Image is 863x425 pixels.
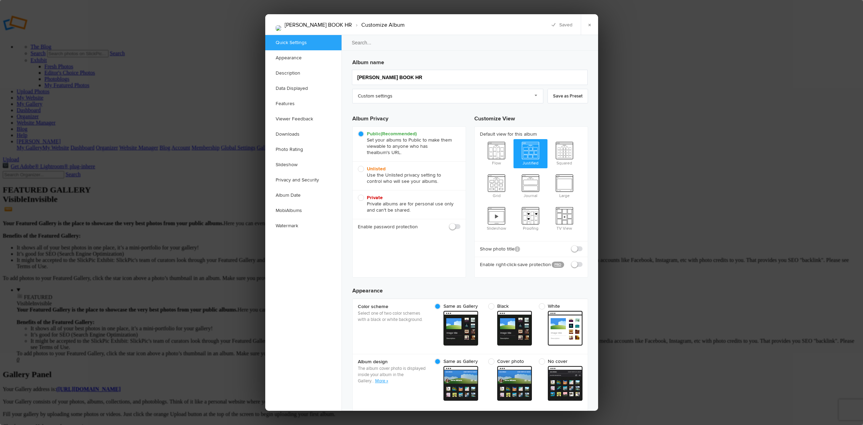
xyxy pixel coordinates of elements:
b: Enable right-click-save protection [480,261,546,268]
b: Unlisted [367,166,386,172]
a: Quick Settings [265,35,342,50]
span: Private albums are for personal use only and can't be shared. [358,195,457,213]
a: More » [375,378,388,384]
span: BEST WISHES [PERSON_NAME] AND [PERSON_NAME].....ENJOY! A LIFETIME OF MEMORIES [6,5,223,19]
span: BEST WISHES [PERSON_NAME] AND [PERSON_NAME].....ENJOY! A LIFETIME OF MEMORIES [6,5,214,19]
h3: Appearance [352,281,588,295]
p: Select one of two color schemes with a black or white background. [358,310,427,323]
a: PRO [552,262,564,268]
span: Flow [480,139,514,167]
b: Color scheme [358,303,427,310]
span: White [539,303,579,309]
a: Photo Rating [265,142,342,157]
span: cover From gallery - dark [497,366,532,401]
p: The album cover photo is displayed inside your album in the Gallery. [358,365,427,384]
span: Grid [480,172,514,199]
b: Show photo title [480,246,520,253]
h3: Album Privacy [352,109,466,126]
a: Save as Preset [547,89,588,103]
span: Set your albums to Public to make them viewable to anyone who has the [358,131,457,156]
span: Cover photo [488,358,528,365]
span: TV View [547,204,581,232]
span: cover From gallery - dark [548,366,582,401]
span: Large [547,172,581,199]
a: × [581,14,598,35]
span: Same as Gallery [434,303,478,309]
span: Use the Unlisted privacy setting to control who will see your albums. [358,166,457,185]
span: .. [372,378,375,384]
span: album's URL. [374,150,402,155]
span: Black [488,303,528,309]
b: Default view for this album [480,131,582,138]
h3: Customize View [474,109,588,126]
b: Private [367,195,383,201]
a: Appearance [265,50,342,66]
span: Squared [547,139,581,167]
a: Downloads [265,127,342,142]
span: cover From gallery - dark [443,366,478,401]
a: MobiAlbums [265,203,342,218]
a: Data Displayed [265,81,342,96]
a: Viewer Feedback [265,111,342,127]
a: Slideshow [265,157,342,172]
span: Justified [514,139,547,167]
i: (Recommended) [381,131,417,137]
a: Watermark [265,218,342,233]
img: TIFF_BRANDON_BOOK_HR_Page_13.jpg [276,25,281,31]
b: Public [367,131,417,137]
b: Enable password protection [358,223,418,230]
a: Description [265,66,342,81]
a: Custom settings [352,89,543,103]
h3: Album name [352,56,588,67]
a: Features [265,96,342,111]
a: Privacy and Security [265,172,342,188]
li: Customize Album [352,19,405,31]
span: Proofing [514,204,547,232]
span: No cover [539,358,579,365]
a: Album Date [265,188,342,203]
input: Search... [341,35,599,51]
li: [PERSON_NAME] BOOK HR [285,19,352,31]
span: Same as Gallery [434,358,478,365]
span: Journal [514,172,547,199]
b: Album design [358,358,427,365]
span: Slideshow [480,204,514,232]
